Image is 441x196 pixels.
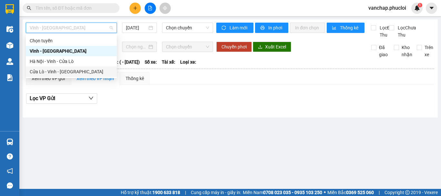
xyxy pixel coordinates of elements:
[7,182,13,189] span: message
[162,58,175,66] span: Tài xế:
[36,5,112,12] input: Tìm tên, số ĐT hoặc mã đơn
[27,6,31,10] span: search
[327,189,374,196] span: Miền Bắc
[340,24,359,31] span: Thống kê
[419,3,421,7] span: 1
[166,23,209,33] span: Chọn chuyến
[133,6,138,10] span: plus
[191,189,241,196] span: Cung cấp máy in - giấy in:
[30,68,113,75] div: Cửa Lò - Vinh - [GEOGRAPHIC_DATA]
[324,191,326,194] span: ⚪️
[405,190,410,195] span: copyright
[163,6,167,10] span: aim
[268,24,283,31] span: In phơi
[126,75,144,82] div: Thống kê
[363,4,411,12] span: vanchap.phucloi
[346,190,374,195] strong: 0369 525 060
[255,23,288,33] button: printerIn phơi
[129,3,141,14] button: plus
[180,58,196,66] span: Loại xe:
[126,24,147,31] input: 11/10/2025
[26,67,117,77] div: Cửa Lò - Vinh - Hà Nội
[145,58,157,66] span: Số xe:
[377,24,394,38] span: Lọc Đã Thu
[221,26,227,31] span: sync
[216,42,252,52] button: Chuyển phơi
[30,37,113,44] div: Chọn tuyến
[327,23,364,33] button: bar-chartThống kê
[6,139,13,145] img: warehouse-icon
[148,6,152,10] span: file-add
[418,3,422,7] sup: 1
[395,24,417,38] span: Lọc Chưa Thu
[30,47,113,55] div: Vinh - [GEOGRAPHIC_DATA]
[6,74,13,81] img: solution-icon
[26,56,117,67] div: Hà Nội - Vinh - Cửa Lò
[26,46,117,56] div: Vinh - Hà Tĩnh
[422,44,436,58] span: Trên xe
[253,42,291,52] button: downloadXuất Excel
[7,153,13,160] span: question-circle
[145,3,156,14] button: file-add
[7,168,13,174] span: notification
[185,189,186,196] span: |
[152,190,180,195] strong: 1900 633 818
[429,5,435,11] span: caret-down
[290,23,325,33] button: In đơn chọn
[6,58,13,65] img: warehouse-icon
[166,42,209,52] span: Chọn chuyến
[126,43,147,50] input: Chọn ngày
[414,5,420,11] img: icon-new-feature
[243,189,322,196] span: Miền Nam
[102,58,140,66] span: Chuyến: ( - [DATE])
[26,36,117,46] div: Chọn tuyến
[376,44,390,58] span: Đã giao
[26,93,97,104] button: Lọc VP Gửi
[77,75,114,82] div: Xem theo VP nhận
[6,26,13,33] img: warehouse-icon
[379,189,380,196] span: |
[30,58,113,65] div: Hà Nội - Vinh - Cửa Lò
[30,23,113,33] span: Vinh - Hà Tĩnh
[216,23,253,33] button: syncLàm mới
[332,26,337,31] span: bar-chart
[263,190,322,195] strong: 0708 023 035 - 0935 103 250
[88,96,94,101] span: down
[5,4,14,14] img: logo-vxr
[6,42,13,49] img: warehouse-icon
[399,44,415,58] span: Kho nhận
[32,75,65,82] div: Xem theo VP gửi
[426,3,437,14] button: caret-down
[121,189,180,196] span: Hỗ trợ kỹ thuật:
[260,26,266,31] span: printer
[159,3,171,14] button: aim
[230,24,248,31] span: Làm mới
[30,94,55,102] span: Lọc VP Gửi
